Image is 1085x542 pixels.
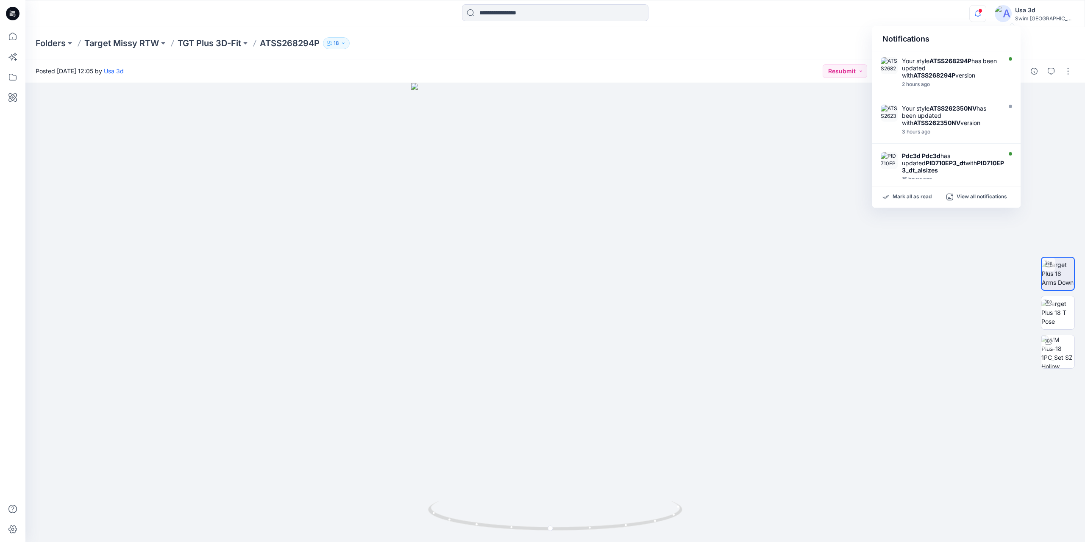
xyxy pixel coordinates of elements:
[1041,299,1074,326] img: Target Plus 18 T Pose
[902,57,999,79] div: Your style has been updated with version
[929,105,976,112] strong: ATSS262350NV
[902,159,1004,174] strong: PID710EP3_dt_alsizes
[260,37,320,49] p: ATSS268294P
[323,37,350,49] button: 18
[36,37,66,49] a: Folders
[902,152,1007,174] div: has updated with
[902,129,999,135] div: Wednesday, October 15, 2025 11:15
[913,119,960,126] strong: ATSS262350NV
[1015,5,1074,15] div: Usa 3d
[957,193,1007,201] p: View all notifications
[913,72,955,79] strong: ATSS268294P
[1015,15,1074,22] div: Swim [GEOGRAPHIC_DATA]
[902,81,999,87] div: Wednesday, October 15, 2025 12:05
[926,159,965,167] strong: PID710EP3_dt
[104,67,124,75] a: Usa 3d
[995,5,1012,22] img: avatar
[1042,260,1074,287] img: Target Plus 18 Arms Down
[893,193,932,201] p: Mark all as read
[881,57,898,74] img: ATSS268294P
[881,105,898,122] img: ATSS262350NV
[84,37,159,49] a: Target Missy RTW
[178,37,241,49] a: TGT Plus 3D-Fit
[929,57,971,64] strong: ATSS268294P
[902,152,940,159] strong: Pdc3d Pdc3d
[1027,64,1041,78] button: Details
[36,67,124,75] span: Posted [DATE] 12:05 by
[1041,335,1074,368] img: WM Plus-18 1PC_Set SZ Hollow
[902,176,1007,182] div: Tuesday, October 14, 2025 23:18
[902,105,999,126] div: Your style has been updated with version
[881,152,898,169] img: PID710EP3_dt_alsizes
[872,26,1021,52] div: Notifications
[334,39,339,48] p: 18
